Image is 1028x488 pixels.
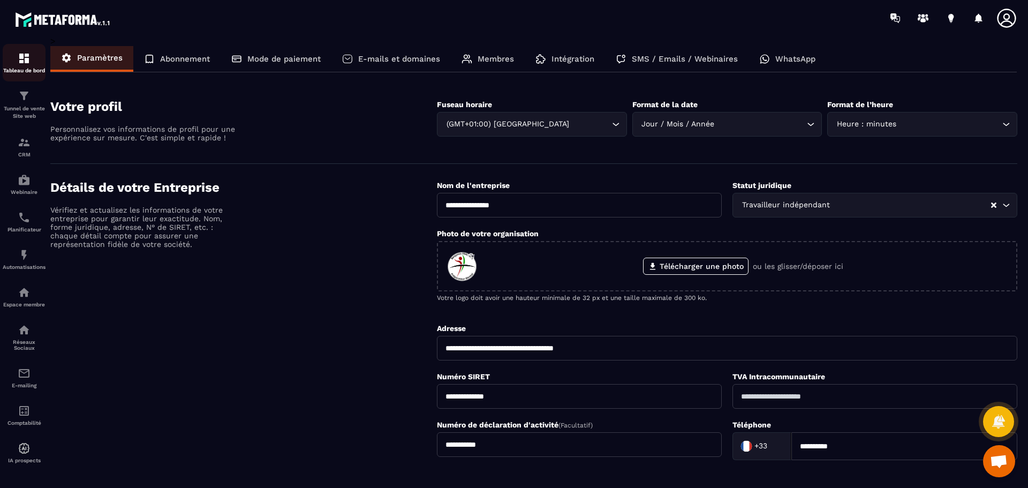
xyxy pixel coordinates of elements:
p: Automatisations [3,264,46,270]
p: IA prospects [3,457,46,463]
p: E-mails et domaines [358,54,440,64]
p: Votre logo doit avoir une hauteur minimale de 32 px et une taille maximale de 300 ko. [437,294,1017,302]
label: Télécharger une photo [643,258,749,275]
img: email [18,367,31,380]
a: schedulerschedulerPlanificateur [3,203,46,241]
img: formation [18,136,31,149]
input: Search for option [717,118,805,130]
input: Search for option [769,438,780,454]
label: Statut juridique [732,181,791,190]
div: Search for option [632,112,822,137]
span: Jour / Mois / Année [639,118,717,130]
img: formation [18,89,31,102]
div: Search for option [437,112,627,137]
img: automations [18,286,31,299]
p: Espace membre [3,302,46,307]
span: +33 [754,441,767,452]
a: emailemailE-mailing [3,359,46,396]
div: Search for option [827,112,1017,137]
img: automations [18,442,31,455]
p: Tunnel de vente Site web [3,105,46,120]
p: SMS / Emails / Webinaires [632,54,738,64]
label: Numéro SIRET [437,372,490,381]
p: Paramètres [77,53,123,63]
img: Country Flag [736,436,757,457]
a: automationsautomationsEspace membre [3,278,46,316]
h4: Votre profil [50,99,437,114]
label: Format de la date [632,100,698,109]
p: Membres [478,54,514,64]
label: Photo de votre organisation [437,229,539,238]
a: automationsautomationsWebinaire [3,166,46,203]
p: Tableau de bord [3,67,46,73]
p: ou les glisser/déposer ici [753,262,843,271]
h4: Détails de votre Entreprise [50,180,437,195]
label: Fuseau horaire [437,100,492,109]
button: Clear Selected [991,201,996,209]
label: Adresse [437,324,466,333]
a: formationformationTableau de bord [3,44,46,81]
a: automationsautomationsAutomatisations [3,241,46,278]
span: (GMT+01:00) [GEOGRAPHIC_DATA] [444,118,571,130]
p: Intégration [551,54,594,64]
input: Search for option [571,118,609,130]
p: E-mailing [3,382,46,388]
p: Vérifiez et actualisez les informations de votre entreprise pour garantir leur exactitude. Nom, f... [50,206,238,249]
span: Travailleur indépendant [739,199,832,211]
img: logo [15,10,111,29]
a: social-networksocial-networkRéseaux Sociaux [3,316,46,359]
a: formationformationTunnel de vente Site web [3,81,46,128]
span: (Facultatif) [558,422,593,429]
p: Réseaux Sociaux [3,339,46,351]
a: formationformationCRM [3,128,46,166]
input: Search for option [898,118,1000,130]
p: Abonnement [160,54,210,64]
input: Search for option [832,199,990,211]
label: Numéro de déclaration d'activité [437,421,593,429]
label: Nom de l'entreprise [437,181,510,190]
p: Mode de paiement [247,54,321,64]
a: accountantaccountantComptabilité [3,396,46,434]
img: scheduler [18,211,31,224]
div: Search for option [732,193,1017,217]
p: WhatsApp [775,54,815,64]
div: Ouvrir le chat [983,445,1015,477]
img: formation [18,52,31,65]
label: Téléphone [732,421,771,429]
label: Format de l’heure [827,100,893,109]
p: CRM [3,152,46,157]
label: Code NAF [437,472,473,481]
img: automations [18,249,31,261]
p: Comptabilité [3,420,46,426]
label: TVA Intracommunautaire [732,372,825,381]
p: Planificateur [3,227,46,232]
p: Personnalisez vos informations de profil pour une expérience sur mesure. C'est simple et rapide ! [50,125,238,142]
img: automations [18,174,31,186]
div: Search for option [732,432,791,460]
span: Heure : minutes [834,118,898,130]
p: Webinaire [3,189,46,195]
img: social-network [18,324,31,336]
img: accountant [18,404,31,417]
